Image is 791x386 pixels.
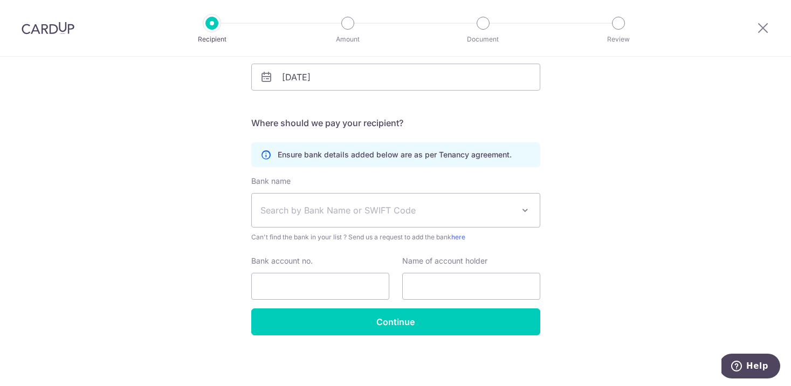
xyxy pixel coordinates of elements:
[721,354,780,381] iframe: Opens a widget where you can find more information
[251,176,291,187] label: Bank name
[251,232,540,243] span: Can't find the bank in your list ? Send us a request to add the bank
[251,308,540,335] input: Continue
[22,22,74,35] img: CardUp
[443,34,523,45] p: Document
[251,116,540,129] h5: Where should we pay your recipient?
[251,64,540,91] input: DD/MM/YYYY
[278,149,512,160] p: Ensure bank details added below are as per Tenancy agreement.
[451,233,465,241] a: here
[308,34,388,45] p: Amount
[402,256,487,266] label: Name of account holder
[172,34,252,45] p: Recipient
[579,34,658,45] p: Review
[260,204,514,217] span: Search by Bank Name or SWIFT Code
[251,256,313,266] label: Bank account no.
